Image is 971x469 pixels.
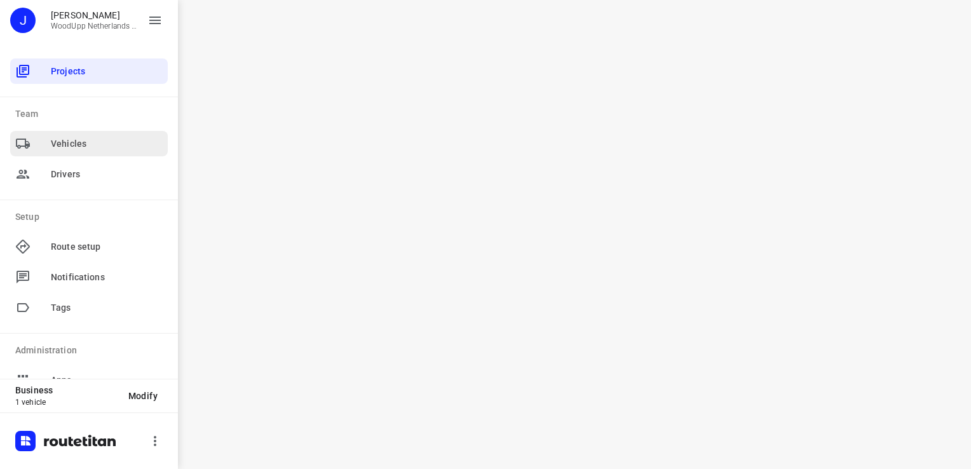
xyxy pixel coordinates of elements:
[15,398,118,407] p: 1 vehicle
[15,385,118,395] p: Business
[10,295,168,320] div: Tags
[51,240,163,254] span: Route setup
[51,301,163,315] span: Tags
[51,374,163,387] span: Apps
[51,137,163,151] span: Vehicles
[15,210,168,224] p: Setup
[51,22,137,31] p: WoodUpp Netherlands B.V.
[51,65,163,78] span: Projects
[51,168,163,181] span: Drivers
[15,107,168,121] p: Team
[10,8,36,33] div: J
[118,384,168,407] button: Modify
[10,161,168,187] div: Drivers
[51,10,137,20] p: Jesper Elenbaas
[10,58,168,84] div: Projects
[15,344,168,357] p: Administration
[10,264,168,290] div: Notifications
[10,234,168,259] div: Route setup
[10,367,168,393] div: Apps
[51,271,163,284] span: Notifications
[128,391,158,401] span: Modify
[10,131,168,156] div: Vehicles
